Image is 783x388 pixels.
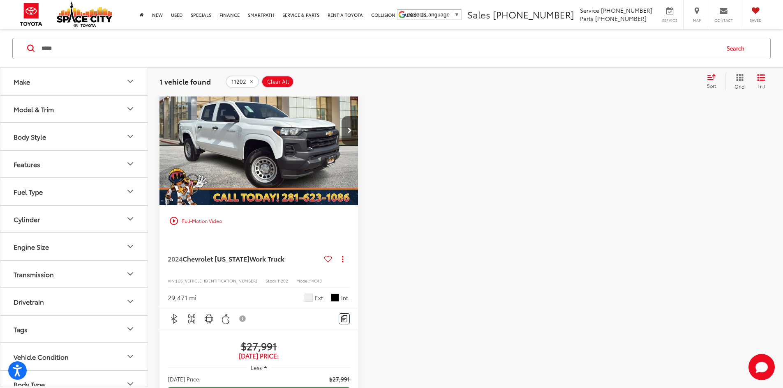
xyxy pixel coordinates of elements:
span: 2024 [168,254,182,263]
span: Ext. [315,294,325,302]
div: Make [14,77,30,85]
button: Toggle Chat Window [748,354,775,380]
a: Select Language​ [409,11,460,18]
div: Drivetrain [125,296,135,306]
button: Engine SizeEngine Size [0,233,148,259]
button: Vehicle ConditionVehicle Condition [0,343,148,370]
button: MakeMake [0,68,148,94]
div: Cylinder [14,215,40,223]
span: Grid [734,83,745,90]
div: Make [125,76,135,86]
div: Drivetrain [14,297,44,305]
button: Fuel TypeFuel Type [0,178,148,204]
button: remove 11202 [226,75,259,87]
div: Tags [125,324,135,334]
span: Service [580,6,599,14]
span: ▼ [454,11,460,18]
button: View Disclaimer [236,310,250,327]
div: Cylinder [125,214,135,224]
span: Sort [707,82,716,89]
button: DrivetrainDrivetrain [0,288,148,315]
div: Vehicle Condition [125,351,135,361]
button: Grid View [725,73,751,90]
div: Features [14,160,40,168]
span: Map [688,18,706,23]
span: Clear All [267,78,289,85]
span: Stock: [266,278,277,284]
button: FeaturesFeatures [0,150,148,177]
span: [PHONE_NUMBER] [595,14,647,23]
img: Apple CarPlay [221,314,231,324]
div: Vehicle Condition [14,352,69,360]
img: Comments [341,315,348,322]
div: Fuel Type [14,187,43,195]
div: 2024 Chevrolet Colorado Work Truck 0 [159,56,359,205]
button: Search [719,38,756,58]
a: 2024 Chevrolet Colorado 4WD WT2024 Chevrolet Colorado 4WD WT2024 Chevrolet Colorado 4WD WT2024 Ch... [159,56,359,205]
a: 2024Chevrolet [US_STATE]Work Truck [168,254,321,263]
button: Clear All [261,75,294,87]
span: $27,991 [168,340,350,352]
button: Less [247,360,271,375]
span: Select Language [409,11,450,18]
div: Engine Size [125,241,135,251]
img: 4WD/AWD [187,314,197,324]
span: List [757,82,765,89]
button: TagsTags [0,315,148,342]
div: Transmission [125,269,135,279]
button: Model & TrimModel & Trim [0,95,148,122]
div: Transmission [14,270,54,278]
span: [DATE] Price: [168,375,201,383]
span: Saved [746,18,765,23]
span: [US_VEHICLE_IDENTIFICATION_NUMBER] [176,278,257,284]
span: Chevrolet [US_STATE] [182,254,249,263]
button: Body StyleBody Style [0,123,148,149]
img: Android Auto [204,314,214,324]
button: Actions [335,252,350,266]
span: 11202 [231,78,246,85]
span: 11202 [277,278,288,284]
button: CylinderCylinder [0,205,148,232]
div: Body Style [125,131,135,141]
span: $27,991 [329,375,350,383]
span: Int. [341,294,350,302]
div: Model & Trim [125,104,135,114]
span: [PHONE_NUMBER] [601,6,652,14]
button: Next image [342,116,358,145]
div: 29,471 mi [168,293,196,302]
img: Bluetooth® [169,314,180,324]
span: [DATE] Price: [168,352,350,360]
div: Body Style [14,132,46,140]
span: Service [661,18,679,23]
div: Tags [14,325,28,333]
span: Model: [296,278,310,284]
button: List View [751,73,771,90]
div: Features [125,159,135,169]
span: 1 vehicle found [159,76,211,86]
span: dropdown dots [342,256,343,262]
button: Select sort value [703,73,725,90]
span: Summit White [305,294,313,302]
span: Parts [580,14,594,23]
span: Sales [467,8,490,21]
img: 2024 Chevrolet Colorado 4WD WT [159,56,359,206]
span: [PHONE_NUMBER] [493,8,574,21]
button: TransmissionTransmission [0,260,148,287]
div: Model & Trim [14,105,54,112]
div: Fuel Type [125,186,135,196]
span: ​ [452,11,452,18]
span: Work Truck [249,254,284,263]
span: 14C43 [310,278,322,284]
span: Contact [714,18,733,23]
span: Black [331,294,339,302]
button: Comments [339,313,350,324]
img: Space City Toyota [57,2,112,27]
svg: Start Chat [748,354,775,380]
div: Body Type [14,380,45,388]
div: Engine Size [14,242,49,250]
span: Less [251,364,262,371]
span: VIN: [168,278,176,284]
input: Search by Make, Model, or Keyword [41,38,719,58]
